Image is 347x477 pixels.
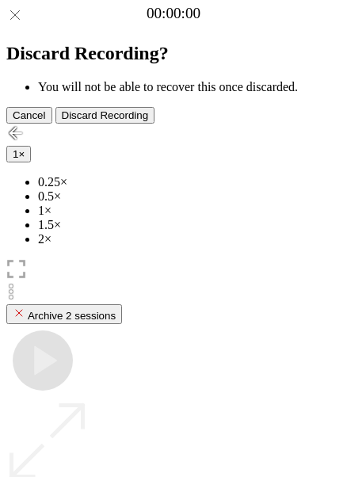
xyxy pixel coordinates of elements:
div: Archive 2 sessions [13,307,116,322]
button: Cancel [6,107,52,124]
button: Discard Recording [55,107,155,124]
button: Archive 2 sessions [6,304,122,324]
span: 1 [13,148,18,160]
li: 0.5× [38,189,341,204]
h2: Discard Recording? [6,43,341,64]
li: 1.5× [38,218,341,232]
li: 1× [38,204,341,218]
li: You will not be able to recover this once discarded. [38,80,341,94]
li: 0.25× [38,175,341,189]
a: 00:00:00 [147,5,200,22]
button: 1× [6,146,31,162]
li: 2× [38,232,341,246]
